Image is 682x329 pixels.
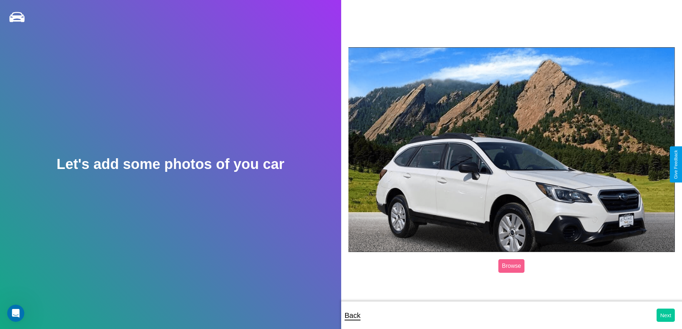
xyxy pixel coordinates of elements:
img: posted [348,47,675,252]
button: Next [657,309,675,322]
label: Browse [498,259,524,273]
div: Give Feedback [673,150,678,179]
h2: Let's add some photos of you car [57,156,284,172]
iframe: Intercom live chat [7,305,24,322]
p: Back [345,309,361,322]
